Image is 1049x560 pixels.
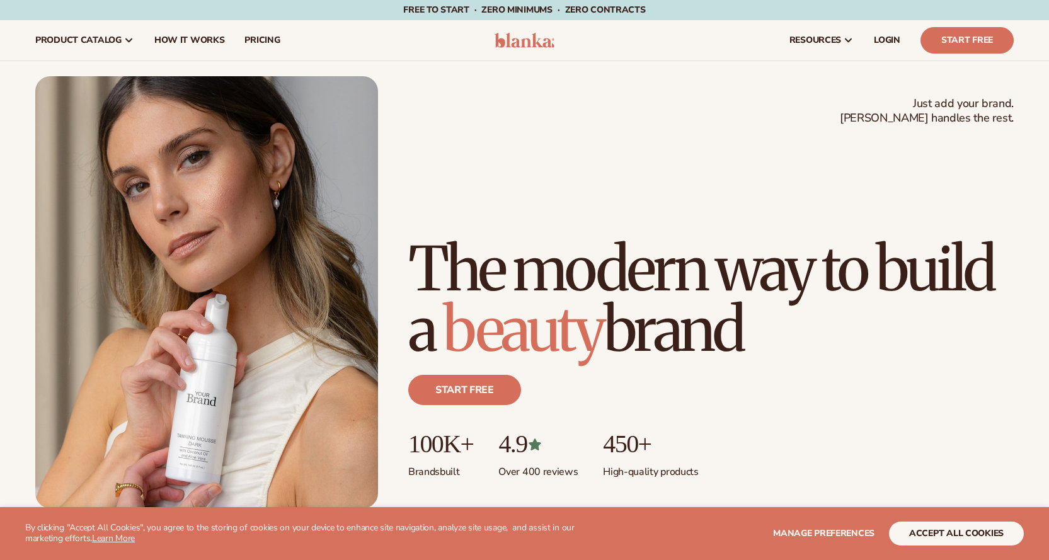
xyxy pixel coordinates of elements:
[408,430,473,458] p: 100K+
[244,35,280,45] span: pricing
[864,20,910,60] a: LOGIN
[35,76,378,508] img: Female holding tanning mousse.
[603,458,698,479] p: High-quality products
[92,532,135,544] a: Learn More
[840,96,1014,126] span: Just add your brand. [PERSON_NAME] handles the rest.
[403,4,645,16] span: Free to start · ZERO minimums · ZERO contracts
[408,458,473,479] p: Brands built
[889,522,1024,546] button: accept all cookies
[154,35,225,45] span: How It Works
[779,20,864,60] a: resources
[408,375,521,405] a: Start free
[495,33,554,48] img: logo
[234,20,290,60] a: pricing
[773,522,874,546] button: Manage preferences
[498,430,578,458] p: 4.9
[25,523,609,544] p: By clicking "Accept All Cookies", you agree to the storing of cookies on your device to enhance s...
[920,27,1014,54] a: Start Free
[144,20,235,60] a: How It Works
[443,292,603,367] span: beauty
[773,527,874,539] span: Manage preferences
[874,35,900,45] span: LOGIN
[35,35,122,45] span: product catalog
[498,458,578,479] p: Over 400 reviews
[408,239,1014,360] h1: The modern way to build a brand
[25,20,144,60] a: product catalog
[789,35,841,45] span: resources
[603,430,698,458] p: 450+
